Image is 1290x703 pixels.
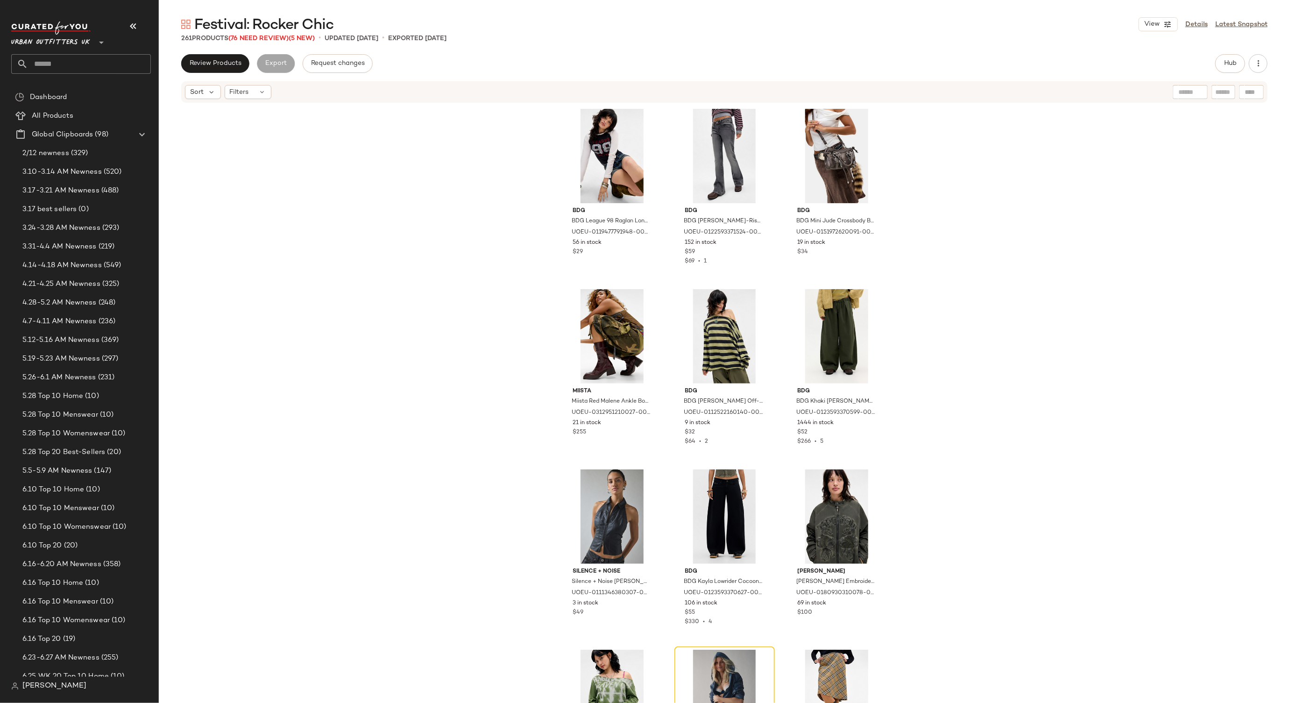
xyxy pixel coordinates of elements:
[565,109,659,203] img: 0119477791948_001_a2
[319,33,321,44] span: •
[685,439,696,445] span: $64
[797,568,876,576] span: [PERSON_NAME]
[22,298,97,308] span: 4.28-5.2 AM Newness
[573,599,598,608] span: 3 in stock
[62,540,78,551] span: (20)
[22,681,86,692] span: [PERSON_NAME]
[22,428,110,439] span: 5.28 Top 10 Womenswear
[97,298,116,308] span: (248)
[796,217,875,226] span: BDG Mini Jude Crossbody Bag - Grey at Urban Outfitters
[678,109,772,203] img: 0122593371524_004_a2
[685,419,711,427] span: 9 in stock
[685,568,764,576] span: BDG
[1224,60,1237,67] span: Hub
[796,578,875,586] span: [PERSON_NAME] Embroidered Zip-Through Jacket - Green M at Urban Outfitters
[61,634,76,645] span: (19)
[685,258,695,264] span: $69
[1144,21,1160,28] span: View
[99,185,119,196] span: (488)
[22,596,98,607] span: 6.16 Top 10 Menswear
[99,335,119,346] span: (369)
[797,207,876,215] span: BDG
[678,469,772,564] img: 0123593370627_001_a2
[565,469,659,564] img: 0111346380307_001_a2
[22,335,99,346] span: 5.12-5.16 AM Newness
[685,619,700,625] span: $330
[181,54,249,73] button: Review Products
[97,241,115,252] span: (219)
[311,60,365,67] span: Request changes
[22,522,111,533] span: 6.10 Top 10 Womenswear
[704,258,707,264] span: 1
[685,387,764,396] span: BDG
[685,428,695,437] span: $32
[22,484,84,495] span: 6.10 Top 10 Home
[684,589,763,597] span: UOEU-0123593370627-000-001
[22,148,69,159] span: 2/12 newness
[189,60,241,67] span: Review Products
[696,439,705,445] span: •
[797,599,826,608] span: 69 in stock
[573,428,586,437] span: $255
[678,289,772,383] img: 0112522160140_030_a2
[797,439,811,445] span: $266
[573,248,583,256] span: $29
[22,653,99,663] span: 6.23-6.27 AM Newness
[685,207,764,215] span: BDG
[69,148,88,159] span: (329)
[30,92,67,103] span: Dashboard
[111,522,127,533] span: (10)
[109,671,125,682] span: (10)
[684,228,763,237] span: UOEU-0122593371524-000-004
[228,35,289,42] span: (76 Need Review)
[22,671,109,682] span: 6.25 WK 20 Top 10 Home
[790,469,884,564] img: 0180930310078_030_a2
[1215,54,1245,73] button: Hub
[573,239,602,247] span: 56 in stock
[32,129,93,140] span: Global Clipboards
[100,354,119,364] span: (297)
[1139,17,1178,31] button: View
[22,391,83,402] span: 5.28 Top 10 Home
[22,167,102,178] span: 3.10-3.14 AM Newness
[92,466,112,476] span: (147)
[684,409,763,417] span: UOEU-0112522160140-000-030
[573,568,652,576] span: Silence + Noise
[572,589,651,597] span: UOEU-0111346380307-000-001
[572,409,651,417] span: UOEU-0312951210027-000-060
[684,217,763,226] span: BDG [PERSON_NAME]-Rise Bootcut Flare Jeans - Grey 26W 32L at Urban Outfitters
[325,34,378,43] p: updated [DATE]
[100,279,120,290] span: (325)
[797,428,808,437] span: $52
[685,248,695,256] span: $59
[22,540,62,551] span: 6.10 Top 20
[181,20,191,29] img: svg%3e
[22,260,102,271] span: 4.14-4.18 AM Newness
[11,21,91,35] img: cfy_white_logo.C9jOOHJF.svg
[22,447,105,458] span: 5.28 Top 20 Best-Sellers
[22,466,92,476] span: 5.5-5.9 AM Newness
[811,439,820,445] span: •
[573,387,652,396] span: Miista
[573,419,601,427] span: 21 in stock
[105,447,121,458] span: (20)
[99,503,115,514] span: (10)
[230,87,249,97] span: Filters
[289,35,315,42] span: (5 New)
[83,391,99,402] span: (10)
[32,111,73,121] span: All Products
[1215,20,1268,29] a: Latest Snapshot
[22,559,101,570] span: 6.16-6.20 AM Newness
[572,578,651,586] span: Silence + Noise [PERSON_NAME] Leather Tank Top - Black L at Urban Outfitters
[796,228,875,237] span: UOEU-0151972620091-000-004
[101,559,121,570] span: (358)
[572,217,651,226] span: BDG League 98 Raglan Long Sleeve T-Shirt - Black S at Urban Outfitters
[572,228,651,237] span: UOEU-0119477791948-000-001
[796,589,875,597] span: UOEU-0180930310078-000-030
[573,609,583,617] span: $49
[11,682,19,690] img: svg%3e
[797,248,808,256] span: $34
[99,653,119,663] span: (255)
[110,428,126,439] span: (10)
[110,615,126,626] span: (10)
